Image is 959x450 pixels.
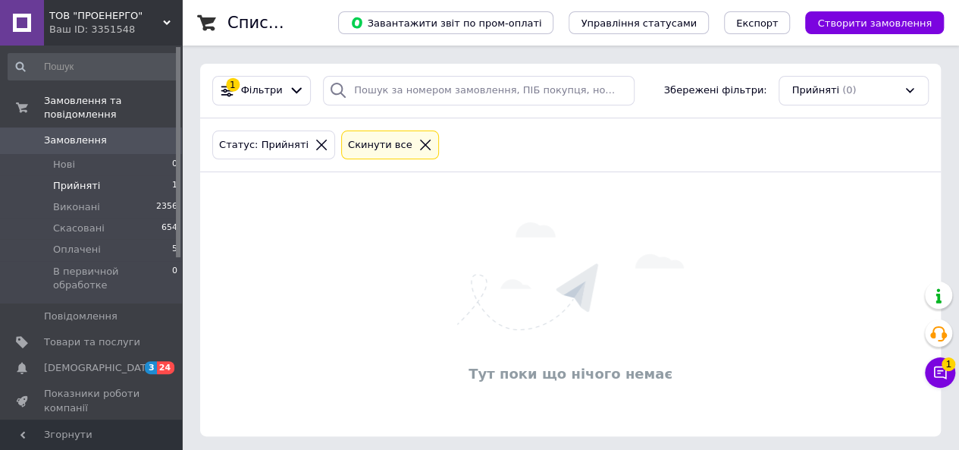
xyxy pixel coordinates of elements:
[172,179,177,193] span: 1
[791,83,838,98] span: Прийняті
[172,265,177,292] span: 0
[925,357,955,388] button: Чат з покупцем1
[345,137,415,153] div: Cкинути все
[338,11,553,34] button: Завантажити звіт по пром-оплаті
[581,17,697,29] span: Управління статусами
[44,94,182,121] span: Замовлення та повідомлення
[842,84,856,96] span: (0)
[157,361,174,374] span: 24
[44,387,140,414] span: Показники роботи компанії
[161,222,177,235] span: 654
[172,243,177,256] span: 5
[53,222,105,235] span: Скасовані
[227,14,381,32] h1: Список замовлень
[805,11,944,34] button: Створити замовлення
[569,11,709,34] button: Управління статусами
[208,364,933,383] div: Тут поки що нічого немає
[8,53,179,80] input: Пошук
[53,243,101,256] span: Оплачені
[53,179,100,193] span: Прийняті
[664,83,767,98] span: Збережені фільтри:
[156,200,177,214] span: 2356
[724,11,791,34] button: Експорт
[44,134,107,147] span: Замовлення
[53,158,75,172] span: Нові
[226,78,240,92] div: 1
[736,17,779,29] span: Експорт
[817,17,932,29] span: Створити замовлення
[216,137,312,153] div: Статус: Прийняті
[790,17,944,28] a: Створити замовлення
[172,158,177,172] span: 0
[49,23,182,36] div: Ваш ID: 3351548
[53,200,100,214] span: Виконані
[350,16,541,30] span: Завантажити звіт по пром-оплаті
[44,335,140,349] span: Товари та послуги
[44,310,118,323] span: Повідомлення
[49,9,163,23] span: ТОВ "ПРОЕНЕРГО"
[942,357,955,371] span: 1
[53,265,172,292] span: В первичной обработке
[44,361,156,375] span: [DEMOGRAPHIC_DATA]
[323,76,635,105] input: Пошук за номером замовлення, ПІБ покупця, номером телефону, Email, номером накладної
[241,83,283,98] span: Фільтри
[145,361,157,374] span: 3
